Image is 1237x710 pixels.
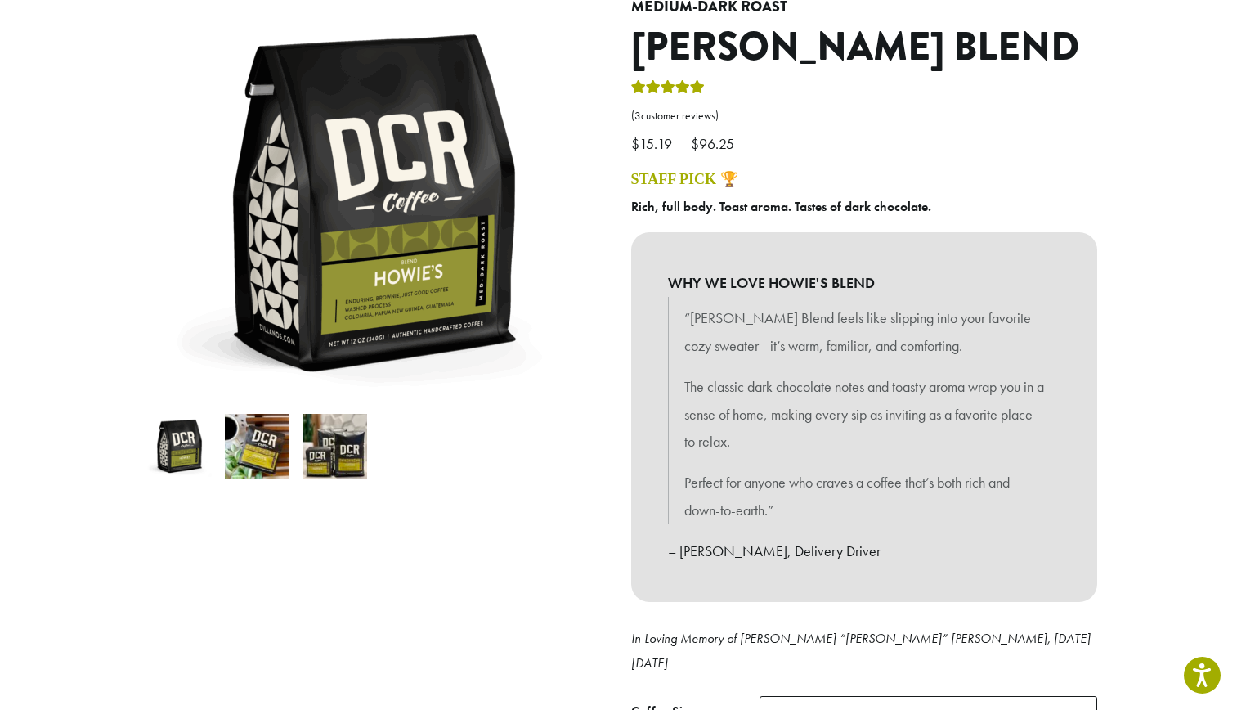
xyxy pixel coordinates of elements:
[631,134,676,153] bdi: 15.19
[634,109,641,123] span: 3
[225,414,289,479] img: Howie's Blend - Image 2
[684,469,1044,524] p: Perfect for anyone who craves a coffee that’s both rich and down-to-earth.”
[631,24,1097,71] h1: [PERSON_NAME] Blend
[691,134,738,153] bdi: 96.25
[691,134,699,153] span: $
[631,630,1095,672] em: In Loving Memory of [PERSON_NAME] “[PERSON_NAME]” [PERSON_NAME], [DATE]-[DATE]
[147,414,212,479] img: Howie's Blend
[684,373,1044,456] p: The classic dark chocolate notes and toasty aroma wrap you in a sense of home, making every sip a...
[631,134,639,153] span: $
[679,134,688,153] span: –
[631,171,738,187] a: STAFF PICK 🏆
[303,414,367,479] img: Howie's Blend - Image 3
[631,198,931,215] b: Rich, full body. Toast aroma. Tastes of dark chocolate.
[684,304,1044,360] p: “[PERSON_NAME] Blend feels like slipping into your favorite cozy sweater—it’s warm, familiar, and...
[631,108,1097,124] a: (3customer reviews)
[668,269,1060,297] b: WHY WE LOVE HOWIE'S BLEND
[668,537,1060,565] p: – [PERSON_NAME], Delivery Driver
[631,78,705,102] div: Rated 4.67 out of 5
